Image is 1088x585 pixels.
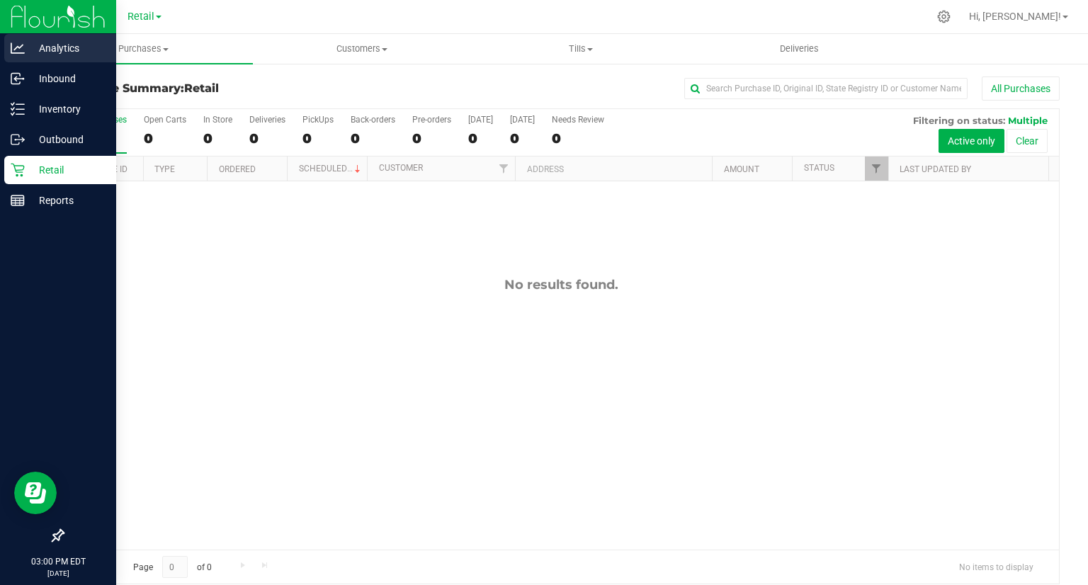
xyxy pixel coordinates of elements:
div: 0 [249,130,285,147]
span: Filtering on status: [913,115,1005,126]
h3: Purchase Summary: [62,82,395,95]
div: 0 [351,130,395,147]
a: Deliveries [690,34,909,64]
a: Status [804,163,834,173]
p: Outbound [25,131,110,148]
div: 0 [203,130,232,147]
inline-svg: Analytics [11,41,25,55]
a: Scheduled [299,164,363,174]
div: 0 [510,130,535,147]
input: Search Purchase ID, Original ID, State Registry ID or Customer Name... [684,78,968,99]
div: In Store [203,115,232,125]
button: Active only [939,129,1004,153]
div: No results found. [63,277,1059,292]
p: [DATE] [6,568,110,579]
span: Deliveries [761,42,838,55]
div: Pre-orders [412,115,451,125]
a: Customer [379,163,423,173]
a: Tills [471,34,690,64]
p: Inventory [25,101,110,118]
div: 0 [302,130,334,147]
span: Customers [254,42,471,55]
div: Back-orders [351,115,395,125]
p: Reports [25,192,110,209]
div: PickUps [302,115,334,125]
a: Amount [724,164,759,174]
a: Last Updated By [900,164,971,174]
div: Open Carts [144,115,186,125]
inline-svg: Reports [11,193,25,208]
iframe: Resource center [14,472,57,514]
span: Retail [184,81,219,95]
a: Purchases [34,34,253,64]
inline-svg: Inbound [11,72,25,86]
span: Page of 0 [121,556,223,578]
div: [DATE] [510,115,535,125]
span: No items to display [948,556,1045,577]
div: 0 [412,130,451,147]
inline-svg: Inventory [11,102,25,116]
button: Clear [1007,129,1048,153]
button: All Purchases [982,76,1060,101]
inline-svg: Retail [11,163,25,177]
div: 0 [552,130,604,147]
p: Retail [25,161,110,178]
div: Needs Review [552,115,604,125]
p: Analytics [25,40,110,57]
a: Ordered [219,164,256,174]
div: 0 [144,130,186,147]
div: 0 [468,130,493,147]
span: Retail [127,11,154,23]
div: Deliveries [249,115,285,125]
span: Tills [472,42,689,55]
a: Filter [492,157,515,181]
span: Multiple [1008,115,1048,126]
a: Customers [253,34,472,64]
th: Address [515,157,712,181]
span: Hi, [PERSON_NAME]! [969,11,1061,22]
div: [DATE] [468,115,493,125]
p: Inbound [25,70,110,87]
inline-svg: Outbound [11,132,25,147]
a: Filter [865,157,888,181]
span: Purchases [34,42,253,55]
a: Type [154,164,175,174]
div: Manage settings [935,10,953,23]
p: 03:00 PM EDT [6,555,110,568]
